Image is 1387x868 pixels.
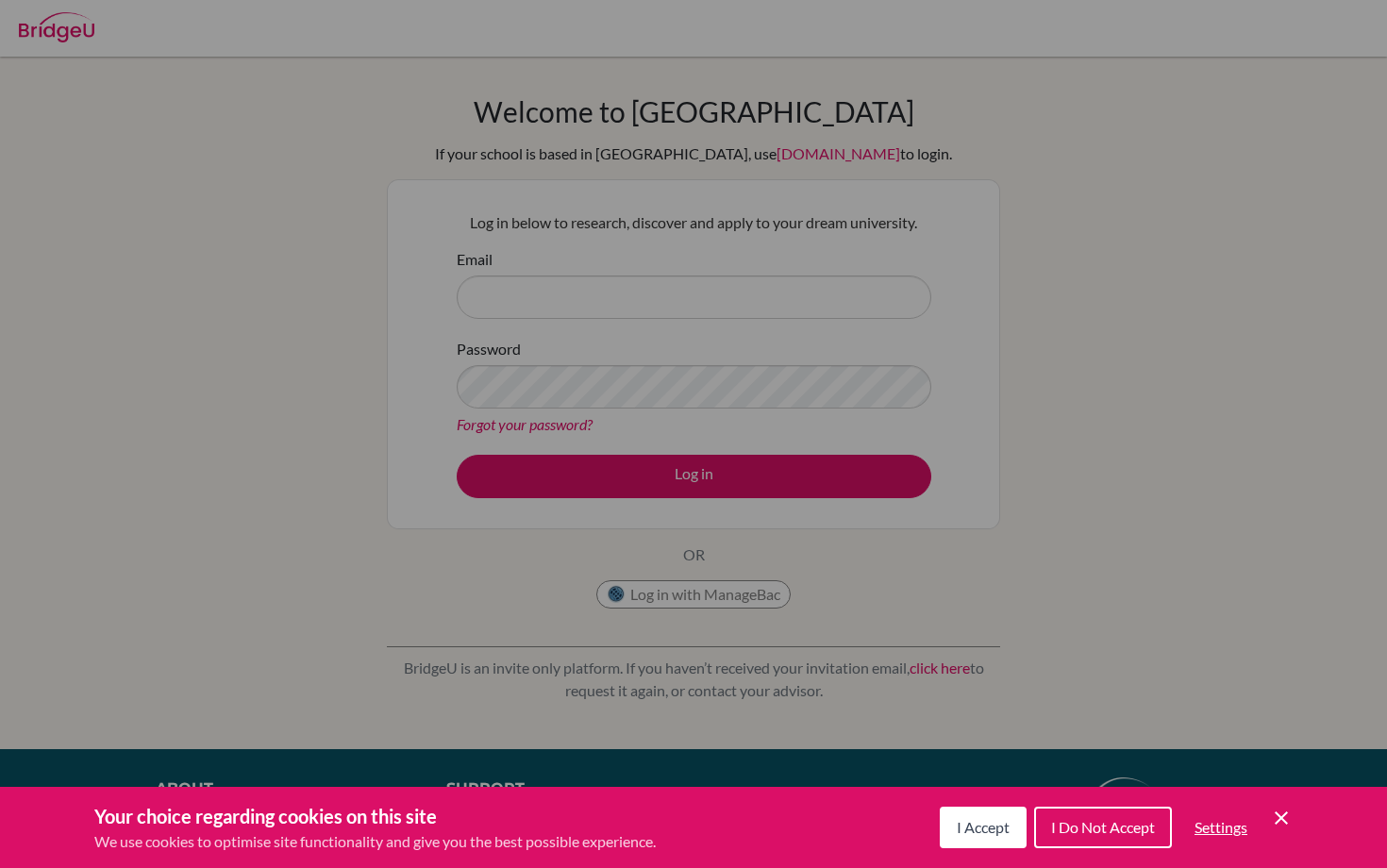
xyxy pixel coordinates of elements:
[1034,807,1172,848] button: I Do Not Accept
[1270,807,1293,829] button: Save and close
[957,818,1010,836] span: I Accept
[1051,818,1155,836] span: I Do Not Accept
[94,802,656,830] h3: Your choice regarding cookies on this site
[1179,809,1262,846] button: Settings
[940,807,1027,848] button: I Accept
[94,830,656,853] p: We use cookies to optimise site functionality and give you the best possible experience.
[1195,818,1247,836] span: Settings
